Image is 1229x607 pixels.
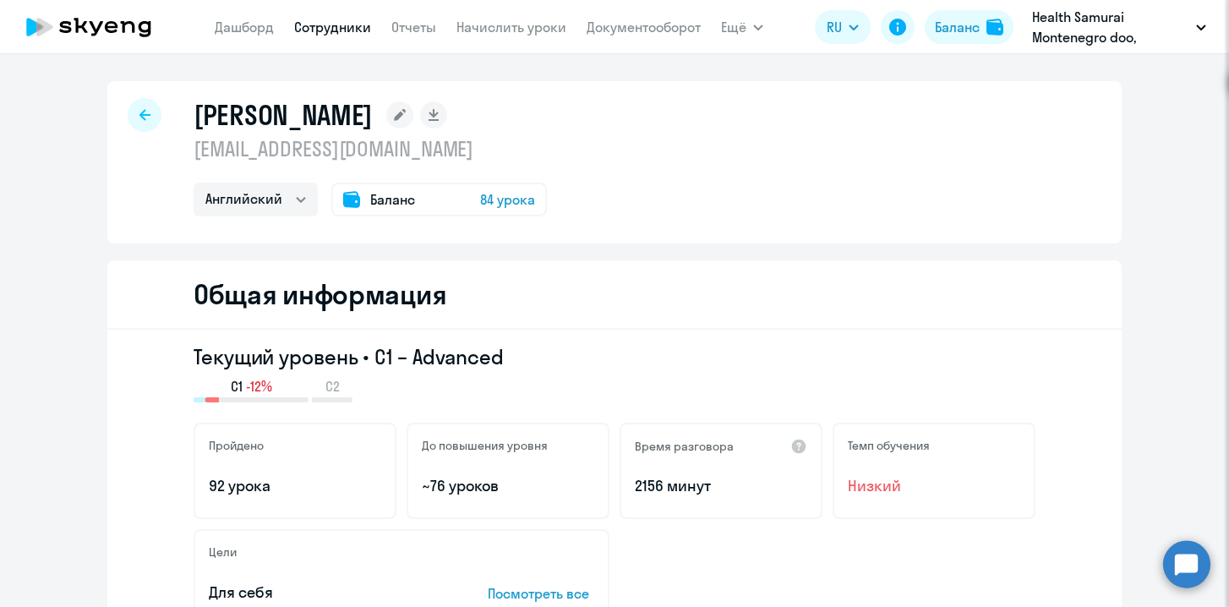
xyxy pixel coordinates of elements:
[194,135,547,162] p: [EMAIL_ADDRESS][DOMAIN_NAME]
[194,98,373,132] h1: [PERSON_NAME]
[391,19,436,36] a: Отчеты
[370,189,415,210] span: Баланс
[209,544,237,560] h5: Цели
[815,10,871,44] button: RU
[231,377,243,396] span: C1
[209,475,381,497] p: 92 урока
[456,19,566,36] a: Начислить уроки
[848,438,930,453] h5: Темп обучения
[194,277,446,311] h2: Общая информация
[422,438,548,453] h5: До повышения уровня
[215,19,274,36] a: Дашборд
[721,10,763,44] button: Ещё
[194,343,1035,370] h3: Текущий уровень • C1 – Advanced
[587,19,701,36] a: Документооборот
[325,377,340,396] span: C2
[422,475,594,497] p: ~76 уроков
[986,19,1003,36] img: balance
[848,475,1020,497] span: Низкий
[246,377,272,396] span: -12%
[488,583,594,604] p: Посмотреть все
[827,17,842,37] span: RU
[925,10,1013,44] button: Балансbalance
[209,582,435,604] p: Для себя
[1024,7,1215,47] button: Health Samurai Montenegro doo, [PERSON_NAME], ООО
[1032,7,1189,47] p: Health Samurai Montenegro doo, [PERSON_NAME], ООО
[480,189,535,210] span: 84 урока
[294,19,371,36] a: Сотрудники
[721,17,746,37] span: Ещё
[635,439,734,454] h5: Время разговора
[635,475,807,497] p: 2156 минут
[935,17,980,37] div: Баланс
[209,438,264,453] h5: Пройдено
